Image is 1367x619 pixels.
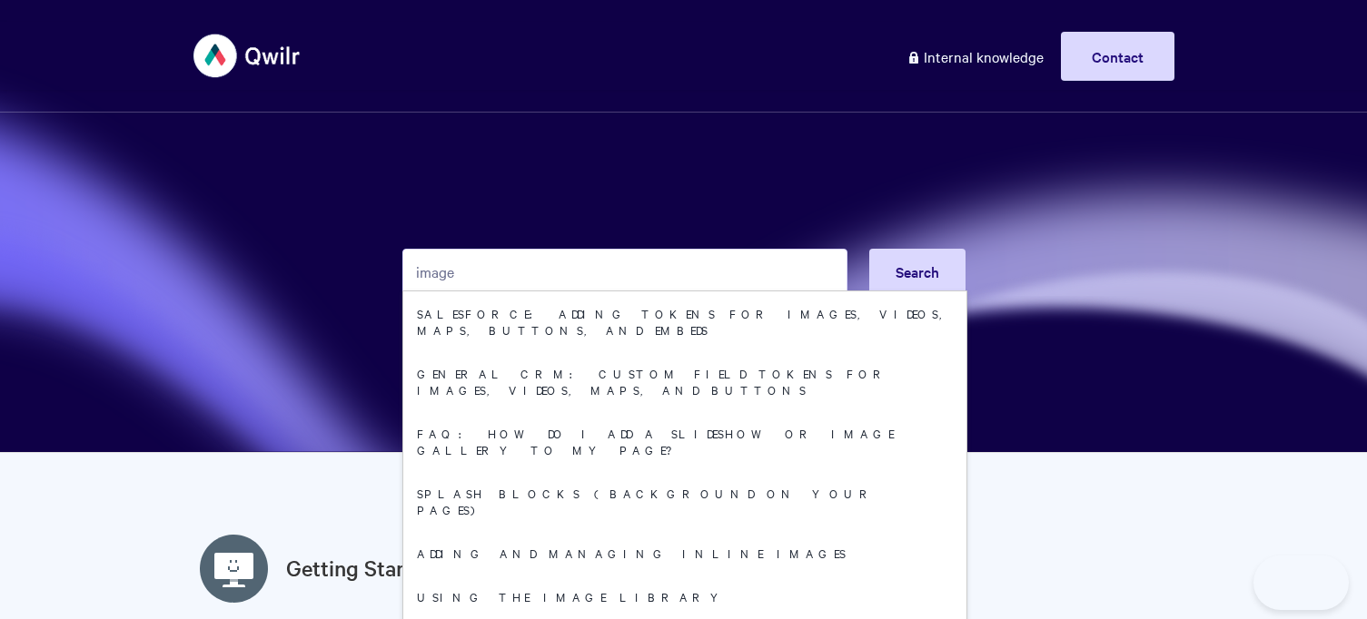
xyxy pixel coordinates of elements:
[403,471,966,531] a: Splash Blocks (Background on your Pages)
[286,552,436,585] a: Getting Started
[1061,32,1174,81] a: Contact
[403,351,966,411] a: General CRM: Custom field tokens for images, videos, maps, and buttons
[402,249,847,294] input: Search the knowledge base
[896,261,939,281] span: Search
[1253,555,1349,610] iframe: Toggle Customer Support
[403,575,966,618] a: Using the image library
[893,32,1057,81] a: Internal knowledge
[403,411,966,471] a: FAQ: How do I add a slideshow or image gallery to my page?
[403,291,966,351] a: Salesforce: Adding Tokens for Images, Videos, Maps, Buttons, and Embeds
[193,22,302,90] img: Qwilr Help Center
[403,531,966,575] a: Adding and managing inline images
[869,249,966,294] button: Search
